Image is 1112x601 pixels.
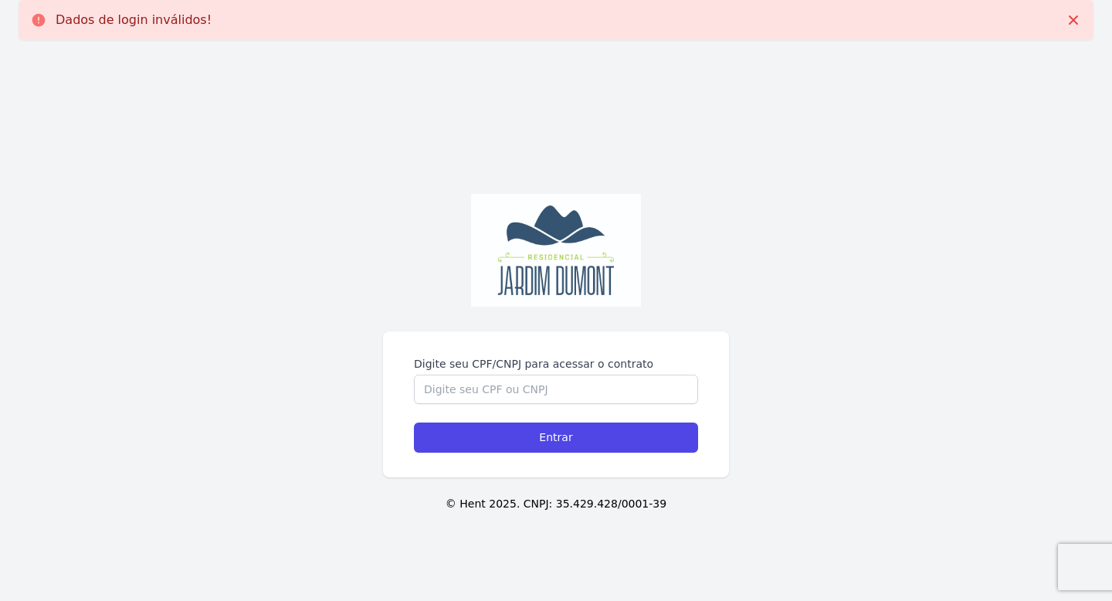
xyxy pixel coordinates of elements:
[471,194,641,307] img: WhatsApp%20Image%202022-08-11%20at%2010.02.44.jpeg
[56,12,212,28] p: Dados de login inválidos!
[414,375,698,404] input: Digite seu CPF ou CNPJ
[25,496,1087,512] p: © Hent 2025. CNPJ: 35.429.428/0001-39
[414,356,698,372] label: Digite seu CPF/CNPJ para acessar o contrato
[414,423,698,453] input: Entrar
